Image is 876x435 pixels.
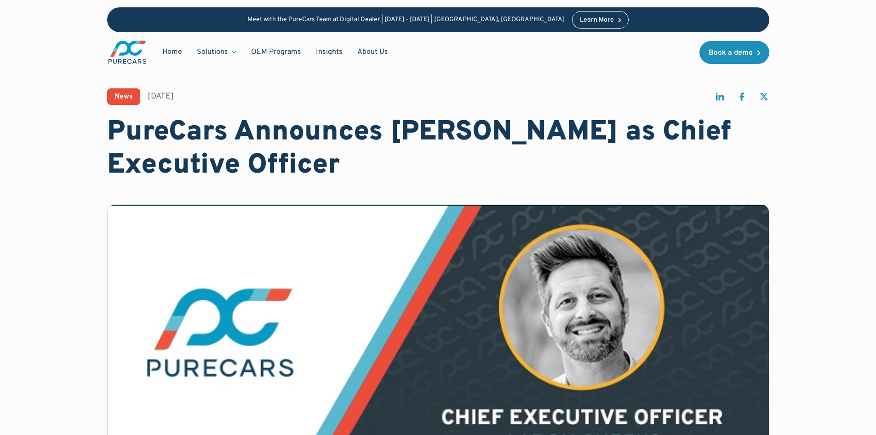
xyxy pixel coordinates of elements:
a: About Us [350,43,395,61]
a: OEM Programs [244,43,309,61]
a: Insights [309,43,350,61]
a: share on linkedin [714,91,725,106]
a: main [107,40,148,65]
div: Solutions [197,47,228,57]
a: Home [155,43,189,61]
img: purecars logo [107,40,148,65]
a: Book a demo [699,41,769,64]
a: share on facebook [736,91,747,106]
div: [DATE] [148,91,174,102]
h1: PureCars Announces [PERSON_NAME] as Chief Executive Officer [107,116,769,182]
div: Solutions [189,43,244,61]
a: Learn More [572,11,629,29]
a: share on twitter [758,91,769,106]
div: Book a demo [709,49,753,57]
div: News [115,93,133,100]
div: Learn More [580,17,614,23]
p: Meet with the PureCars Team at Digital Dealer | [DATE] - [DATE] | [GEOGRAPHIC_DATA], [GEOGRAPHIC_... [247,16,565,24]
